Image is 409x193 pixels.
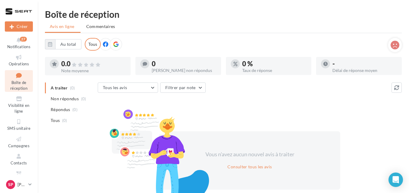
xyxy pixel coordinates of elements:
[55,39,81,49] button: Au total
[5,21,33,32] div: Nouvelle campagne
[5,94,33,115] a: Visibilité en ligne
[20,37,27,42] div: 27
[8,103,29,114] span: Visibilité en ligne
[45,39,81,49] button: Au total
[72,107,78,112] span: (0)
[9,61,29,66] span: Opérations
[98,82,158,93] button: Tous les avis
[5,179,33,190] a: Sp [PERSON_NAME]
[51,107,70,113] span: Répondus
[152,68,216,73] div: [PERSON_NAME] non répondus
[8,182,13,188] span: Sp
[198,151,302,158] div: Vous n'avez aucun nouvel avis à traiter
[152,61,216,67] div: 0
[51,96,79,102] span: Non répondus
[332,61,397,67] div: -
[5,36,33,50] button: Notifications 27
[5,135,33,149] a: Campagnes
[62,118,67,123] span: (0)
[5,53,33,67] a: Opérations
[81,96,86,101] span: (0)
[61,61,126,67] div: 0.0
[7,126,30,131] span: SMS unitaire
[242,61,307,67] div: 0 %
[242,68,307,73] div: Taux de réponse
[61,69,126,73] div: Note moyenne
[5,70,33,92] a: Boîte de réception
[388,173,403,187] div: Open Intercom Messenger
[332,68,397,73] div: Délai de réponse moyen
[7,44,30,49] span: Notifications
[51,117,60,123] span: Tous
[45,10,402,19] div: Boîte de réception
[103,85,127,90] span: Tous les avis
[5,169,33,184] a: Médiathèque
[85,38,101,51] div: Tous
[5,117,33,132] a: SMS unitaire
[10,80,27,91] span: Boîte de réception
[8,143,30,148] span: Campagnes
[225,163,274,170] button: Consulter tous les avis
[160,82,206,93] button: Filtrer par note
[5,152,33,167] a: Contacts
[86,23,115,30] span: Commentaires
[11,160,27,165] span: Contacts
[17,182,26,188] p: [PERSON_NAME]
[5,21,33,32] button: Créer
